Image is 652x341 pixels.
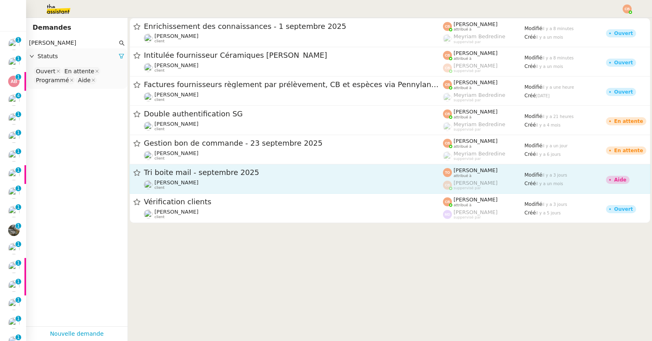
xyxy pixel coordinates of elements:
[15,37,21,43] nz-badge-sup: 1
[8,39,20,50] img: users%2F9mvJqJUvllffspLsQzytnd0Nt4c2%2Favatar%2F82da88e3-d90d-4e39-b37d-dcb7941179ae
[443,210,452,219] img: svg
[76,76,97,84] nz-select-item: Aide
[614,31,633,36] div: Ouvert
[15,297,21,303] nz-badge-sup: 1
[542,144,568,148] span: il y a un jour
[454,121,505,127] span: Meyriam Bedredine
[144,23,443,30] span: Enrichissement des connaissances - 1 septembre 2025
[542,173,567,177] span: il y a 3 jours
[443,92,524,103] app-user-label: suppervisé par
[524,63,536,69] span: Créé
[17,223,20,230] p: 1
[614,60,633,65] div: Ouvert
[17,241,20,249] p: 1
[454,203,471,208] span: attribué à
[17,167,20,175] p: 1
[443,50,524,61] app-user-label: attribué à
[8,280,20,292] img: users%2FrxcTinYCQST3nt3eRyMgQ024e422%2Favatar%2Fa0327058c7192f72952294e6843542370f7921c3.jpg
[36,77,69,84] div: Programmé
[33,22,71,33] nz-page-header-title: Demandes
[144,169,443,176] span: Tri boite mail - septembre 2025
[8,57,20,69] img: users%2FHIWaaSoTa5U8ssS5t403NQMyZZE3%2Favatar%2Fa4be050e-05fa-4f28-bbe7-e7e8e4788720
[454,57,471,61] span: attribué à
[524,34,536,40] span: Créé
[15,334,21,340] nz-badge-sup: 1
[443,181,452,190] img: svg
[443,93,452,102] img: users%2FaellJyylmXSg4jqeVbanehhyYJm1%2Favatar%2Fprofile-pic%20(4).png
[15,93,21,98] nz-badge-sup: 4
[454,21,498,27] span: [PERSON_NAME]
[15,186,21,191] nz-badge-sup: 1
[443,63,524,73] app-user-label: suppervisé par
[8,243,20,254] img: users%2FUWPTPKITw0gpiMilXqRXG5g9gXH3%2Favatar%2F405ab820-17f5-49fd-8f81-080694535f4d
[524,172,542,178] span: Modifié
[154,127,165,131] span: client
[144,198,443,205] span: Vérification clients
[443,109,524,119] app-user-label: attribué à
[144,92,443,102] app-user-detailed-label: client
[454,40,481,44] span: suppervisé par
[454,50,498,56] span: [PERSON_NAME]
[17,279,20,286] p: 1
[443,197,524,207] app-user-label: attribué à
[50,329,104,339] a: Nouvelle demande
[443,80,452,89] img: svg
[62,67,100,75] nz-select-item: En attente
[154,150,198,156] span: [PERSON_NAME]
[524,93,536,98] span: Créé
[454,197,498,203] span: [PERSON_NAME]
[154,62,198,68] span: [PERSON_NAME]
[524,26,542,31] span: Modifié
[154,68,165,73] span: client
[154,209,198,215] span: [PERSON_NAME]
[17,130,20,137] p: 1
[536,152,561,157] span: il y a 6 jours
[17,260,20,267] p: 1
[144,122,153,131] img: users%2F9mvJqJUvllffspLsQzytnd0Nt4c2%2Favatar%2F82da88e3-d90d-4e39-b37d-dcb7941179ae
[443,51,452,60] img: svg
[536,211,561,215] span: il y a 5 jours
[144,34,153,43] img: users%2F9mvJqJUvllffspLsQzytnd0Nt4c2%2Favatar%2F82da88e3-d90d-4e39-b37d-dcb7941179ae
[8,150,20,162] img: users%2FDBF5gIzOT6MfpzgDQC7eMkIK8iA3%2Favatar%2Fd943ca6c-06ba-4e73-906b-d60e05e423d3
[144,92,153,101] img: users%2F9mvJqJUvllffspLsQzytnd0Nt4c2%2Favatar%2F82da88e3-d90d-4e39-b37d-dcb7941179ae
[8,187,20,199] img: users%2FPVo4U3nC6dbZZPS5thQt7kGWk8P2%2Favatar%2F1516997780130.jpeg
[15,316,21,321] nz-badge-sup: 1
[144,140,443,147] span: Gestion bon de commande - 23 septembre 2025
[614,177,626,182] div: Aide
[15,223,21,229] nz-badge-sup: 1
[144,180,153,189] img: users%2F9mvJqJUvllffspLsQzytnd0Nt4c2%2Favatar%2F82da88e3-d90d-4e39-b37d-dcb7941179ae
[15,241,21,247] nz-badge-sup: 1
[443,22,452,31] img: svg
[454,174,471,178] span: attribué à
[443,122,452,131] img: users%2FaellJyylmXSg4jqeVbanehhyYJm1%2Favatar%2Fprofile-pic%20(4).png
[8,113,20,125] img: users%2F9mvJqJUvllffspLsQzytnd0Nt4c2%2Favatar%2F82da88e3-d90d-4e39-b37d-dcb7941179ae
[454,209,498,215] span: [PERSON_NAME]
[144,81,443,88] span: Factures fournisseurs règlement par prélèvement, CB et espèces via Pennylane - septembre 2025
[454,186,481,190] span: suppervisé par
[536,181,563,186] span: il y a un mois
[154,92,198,98] span: [PERSON_NAME]
[144,63,153,72] img: users%2F9mvJqJUvllffspLsQzytnd0Nt4c2%2Favatar%2F82da88e3-d90d-4e39-b37d-dcb7941179ae
[443,63,452,72] img: svg
[8,94,20,106] img: users%2FUWPTPKITw0gpiMilXqRXG5g9gXH3%2Favatar%2F405ab820-17f5-49fd-8f81-080694535f4d
[542,85,574,90] span: il y a une heure
[454,69,481,73] span: suppervisé par
[443,121,524,132] app-user-label: suppervisé par
[144,179,443,190] app-user-detailed-label: client
[8,76,20,87] img: svg
[8,299,20,310] img: users%2Fvjxz7HYmGaNTSE4yF5W2mFwJXra2%2Favatar%2Ff3aef901-807b-4123-bf55-4aed7c5d6af5
[454,115,471,120] span: attribué à
[524,143,542,149] span: Modifié
[15,167,21,173] nz-badge-sup: 1
[614,207,633,212] div: Ouvert
[614,148,643,153] div: En attente
[144,209,443,219] app-user-detailed-label: client
[17,149,20,156] p: 1
[26,48,128,64] div: Statuts
[443,167,524,178] app-user-label: attribué à
[154,121,198,127] span: [PERSON_NAME]
[8,317,20,329] img: users%2FPVo4U3nC6dbZZPS5thQt7kGWk8P2%2Favatar%2F1516997780130.jpeg
[37,52,119,61] span: Statuts
[524,201,542,207] span: Modifié
[8,206,20,217] img: users%2F9mvJqJUvllffspLsQzytnd0Nt4c2%2Favatar%2F82da88e3-d90d-4e39-b37d-dcb7941179ae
